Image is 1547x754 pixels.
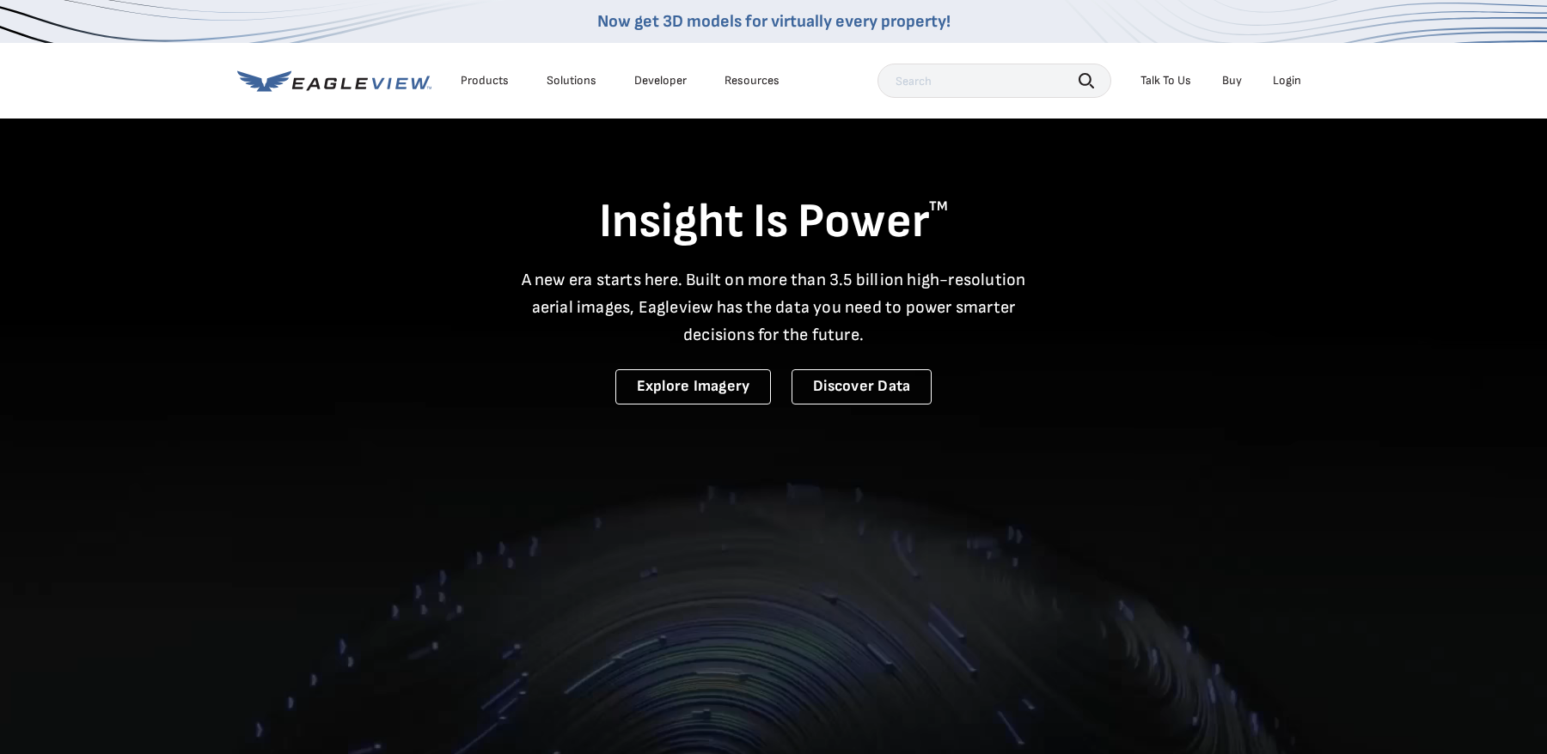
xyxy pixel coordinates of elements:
a: Discover Data [792,369,932,404]
div: Resources [725,73,780,88]
a: Now get 3D models for virtually every property! [597,11,951,32]
input: Search [877,64,1111,98]
a: Developer [634,73,687,88]
div: Login [1273,73,1301,88]
sup: TM [929,198,948,215]
div: Products [461,73,509,88]
p: A new era starts here. Built on more than 3.5 billion high-resolution aerial images, Eagleview ha... [511,266,1036,349]
div: Solutions [547,73,596,88]
div: Talk To Us [1140,73,1191,88]
a: Buy [1222,73,1242,88]
a: Explore Imagery [615,369,772,404]
h1: Insight Is Power [237,192,1310,252]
